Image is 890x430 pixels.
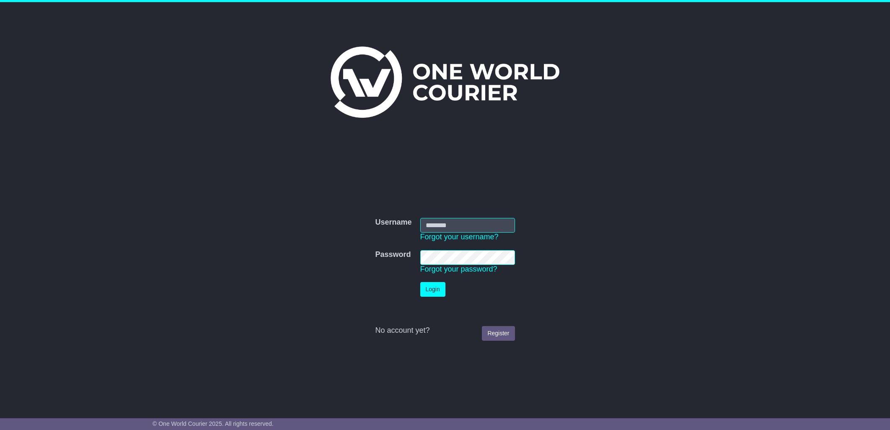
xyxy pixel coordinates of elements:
[420,265,497,273] a: Forgot your password?
[375,250,411,259] label: Password
[153,420,274,427] span: © One World Courier 2025. All rights reserved.
[420,233,499,241] a: Forgot your username?
[482,326,515,341] a: Register
[375,218,411,227] label: Username
[331,47,559,118] img: One World
[420,282,445,297] button: Login
[375,326,515,335] div: No account yet?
